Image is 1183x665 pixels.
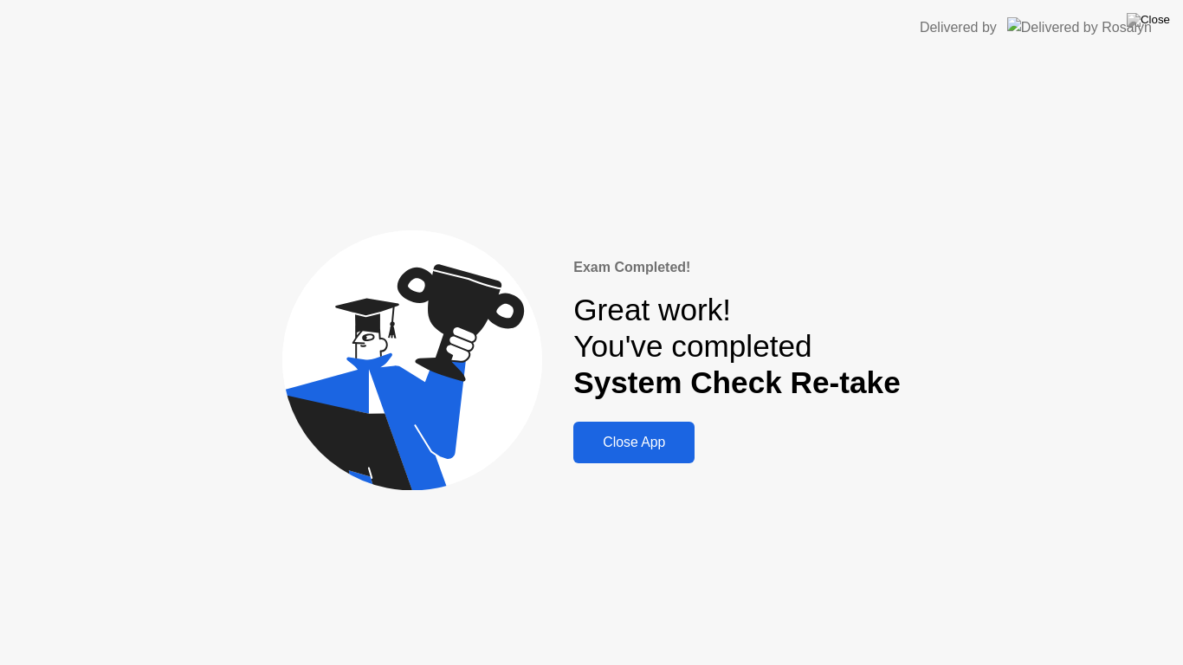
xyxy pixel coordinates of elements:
[573,292,900,402] div: Great work! You've completed
[920,17,997,38] div: Delivered by
[573,422,695,463] button: Close App
[1127,13,1170,27] img: Close
[573,257,900,278] div: Exam Completed!
[1007,17,1152,37] img: Delivered by Rosalyn
[573,365,900,399] b: System Check Re-take
[579,435,689,450] div: Close App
